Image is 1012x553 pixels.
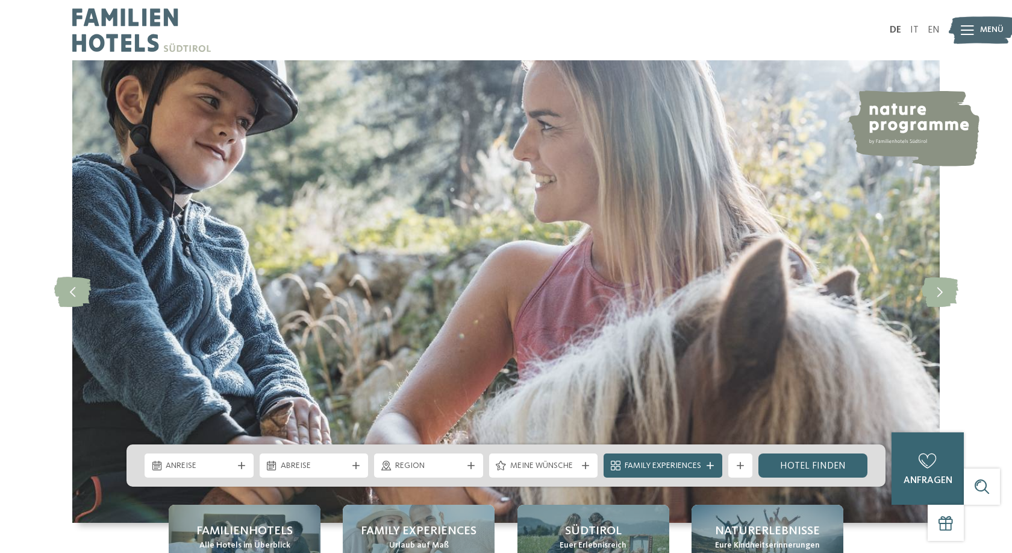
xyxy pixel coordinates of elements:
[565,523,622,540] span: Südtirol
[892,432,964,505] a: anfragen
[625,460,701,472] span: Family Experiences
[389,540,449,552] span: Urlaub auf Maß
[395,460,462,472] span: Region
[281,460,348,472] span: Abreise
[890,25,901,35] a: DE
[847,90,979,166] img: nature programme by Familienhotels Südtirol
[510,460,577,472] span: Meine Wünsche
[904,476,952,485] span: anfragen
[361,523,476,540] span: Family Experiences
[928,25,940,35] a: EN
[166,460,233,472] span: Anreise
[715,523,820,540] span: Naturerlebnisse
[910,25,919,35] a: IT
[758,453,867,478] a: Hotel finden
[560,540,626,552] span: Euer Erlebnisreich
[72,60,940,523] img: Familienhotels Südtirol: The happy family places
[196,523,293,540] span: Familienhotels
[199,540,290,552] span: Alle Hotels im Überblick
[715,540,820,552] span: Eure Kindheitserinnerungen
[980,24,1004,36] span: Menü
